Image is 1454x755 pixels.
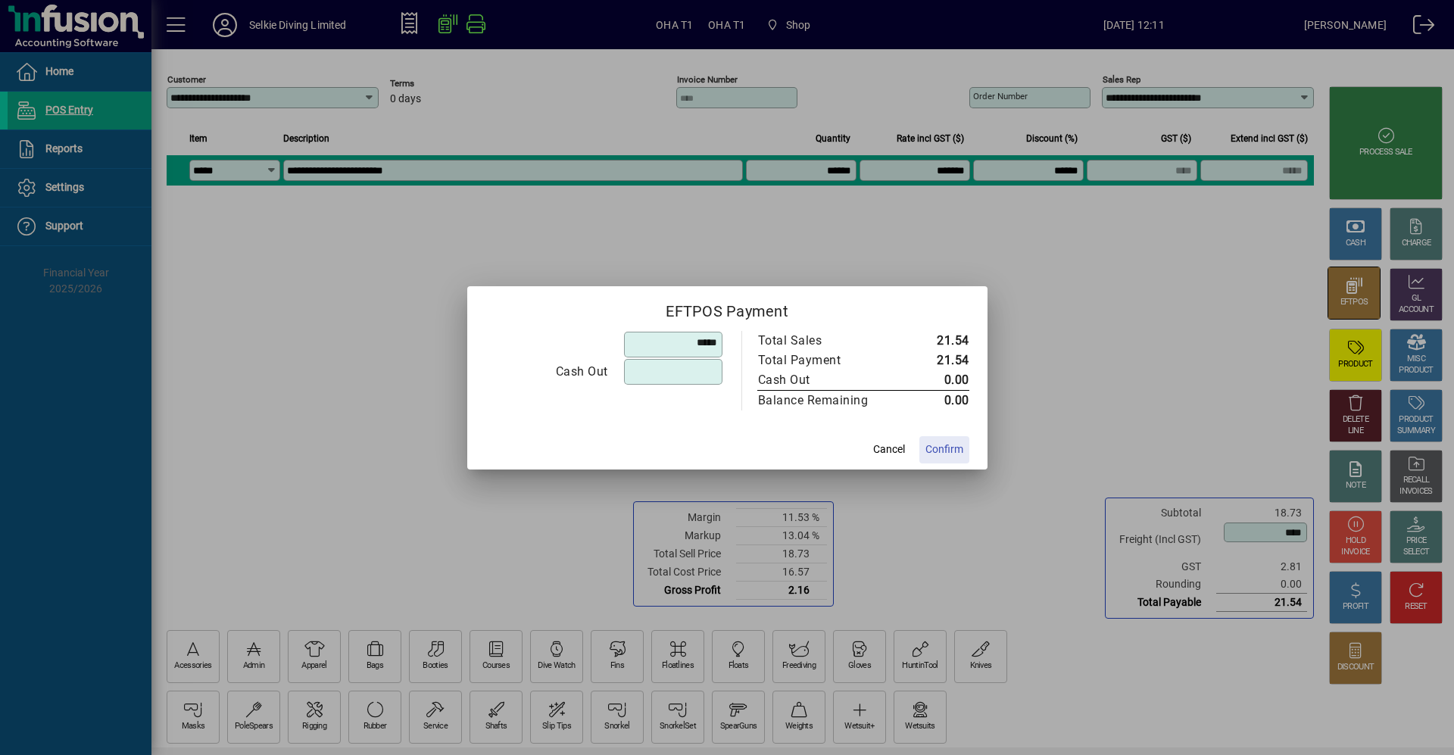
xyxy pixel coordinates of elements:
[900,370,969,391] td: 0.00
[757,331,900,351] td: Total Sales
[919,436,969,463] button: Confirm
[873,441,905,457] span: Cancel
[757,351,900,370] td: Total Payment
[758,371,885,389] div: Cash Out
[865,436,913,463] button: Cancel
[900,390,969,410] td: 0.00
[925,441,963,457] span: Confirm
[467,286,988,330] h2: EFTPOS Payment
[486,363,608,381] div: Cash Out
[900,351,969,370] td: 21.54
[900,331,969,351] td: 21.54
[758,392,885,410] div: Balance Remaining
